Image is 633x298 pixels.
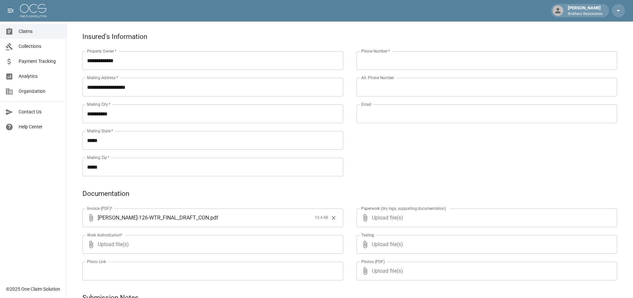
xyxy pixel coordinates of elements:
[361,259,385,264] label: Photos (PDF)
[4,4,17,17] button: open drawer
[6,286,60,292] div: © 2025 One Claim Solution
[361,232,374,238] label: Testing
[87,48,117,54] label: Property Owner
[87,128,113,134] label: Mailing State
[568,11,602,17] p: Brothers Restoration
[565,5,605,17] div: [PERSON_NAME]
[361,101,371,107] label: Email
[19,123,61,130] span: Help Center
[361,48,390,54] label: Phone Number
[20,4,47,17] img: ocs-logo-white-transparent.png
[372,209,599,227] span: Upload file(s)
[19,73,61,80] span: Analytics
[315,215,328,221] span: 10.4 kB
[19,28,61,35] span: Claims
[98,235,325,254] span: Upload file(s)
[87,259,106,264] label: Photo Link
[361,75,394,80] label: Alt. Phone Number
[19,43,61,50] span: Collections
[87,232,123,238] label: Work Authorization*
[372,262,599,280] span: Upload file(s)
[372,235,599,254] span: Upload file(s)
[19,88,61,95] span: Organization
[98,214,209,222] span: [PERSON_NAME]-126-WTR_FINAL_DRAFT_CON
[329,213,339,223] button: Clear
[19,58,61,65] span: Payment Tracking
[19,108,61,115] span: Contact Us
[209,214,218,222] span: . pdf
[361,206,446,211] label: Paperwork (dry logs, supporting documentation)
[87,101,111,107] label: Mailing City
[87,206,113,211] label: Invoice (PDF)*
[87,75,118,80] label: Mailing Address
[87,155,110,160] label: Mailing Zip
